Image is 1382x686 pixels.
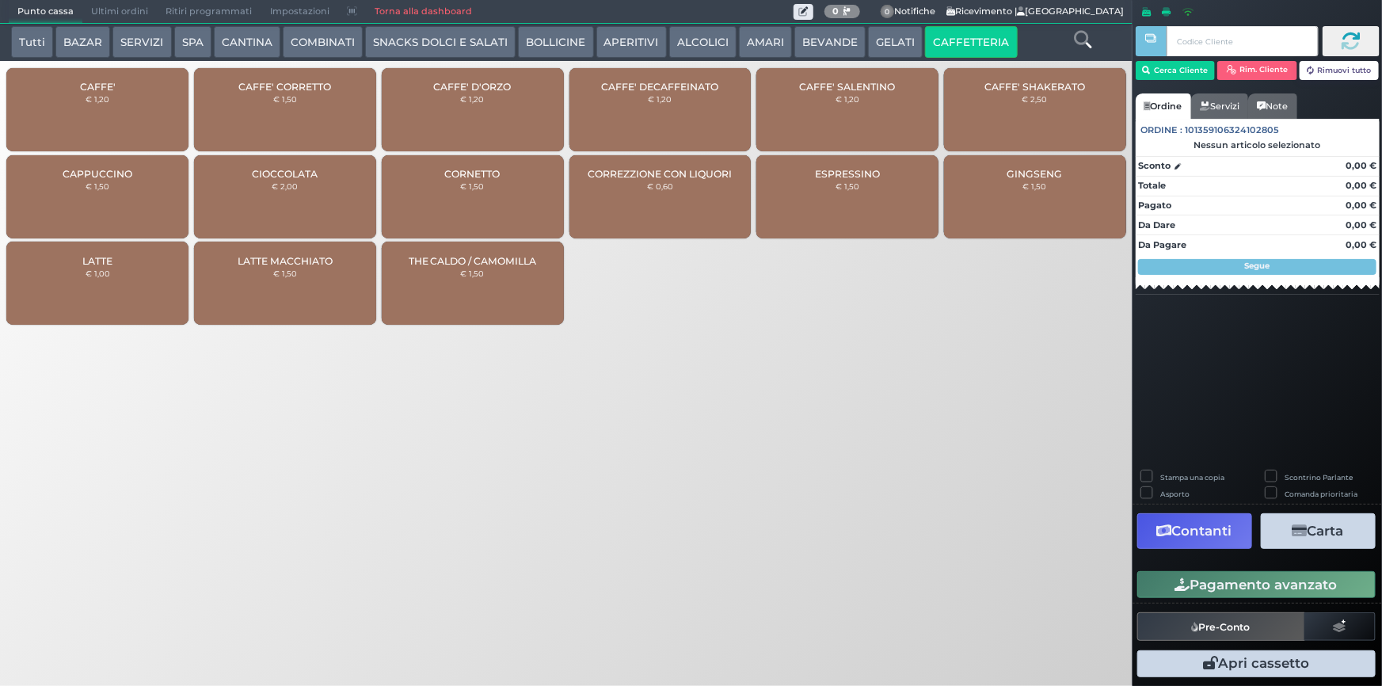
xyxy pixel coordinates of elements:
button: Pagamento avanzato [1137,571,1376,598]
button: Cerca Cliente [1136,61,1216,80]
button: Pre-Conto [1137,612,1305,641]
span: Ritiri programmati [157,1,261,23]
span: CAFFE' SHAKERATO [984,81,1085,93]
button: CAFFETTERIA [925,26,1017,58]
button: SPA [174,26,211,58]
small: € 2,50 [1022,94,1048,104]
span: CORNETTO [445,168,501,180]
span: LATTE [82,255,112,267]
button: Rim. Cliente [1217,61,1297,80]
button: Tutti [11,26,53,58]
span: ESPRESSINO [815,168,880,180]
strong: 0,00 € [1346,160,1376,171]
div: Nessun articolo selezionato [1136,139,1380,151]
small: € 1,50 [836,181,859,191]
span: CAPPUCCINO [63,168,132,180]
input: Codice Cliente [1167,26,1318,56]
span: Ordine : [1141,124,1183,137]
button: Apri cassetto [1137,650,1376,677]
strong: Da Dare [1138,219,1175,231]
small: € 2,00 [272,181,298,191]
strong: 0,00 € [1346,180,1376,191]
span: Punto cassa [9,1,82,23]
button: SNACKS DOLCI E SALATI [365,26,516,58]
span: Ultimi ordini [82,1,157,23]
button: BOLLICINE [518,26,593,58]
strong: Pagato [1138,200,1171,211]
button: BEVANDE [794,26,866,58]
small: € 1,20 [836,94,859,104]
span: CAFFE' CORRETTO [238,81,331,93]
small: € 1,00 [86,269,110,278]
small: € 1,20 [648,94,672,104]
span: LATTE MACCHIATO [238,255,333,267]
span: THE CALDO / CAMOMILLA [409,255,537,267]
button: AMARI [739,26,792,58]
a: Note [1248,93,1296,119]
a: Torna alla dashboard [366,1,481,23]
button: Contanti [1137,513,1252,549]
strong: Sconto [1138,159,1171,173]
span: CORREZZIONE CON LIQUORI [588,168,732,180]
small: € 1,50 [86,181,109,191]
label: Scontrino Parlante [1285,472,1353,482]
span: CIOCCOLATA [252,168,318,180]
button: APERITIVI [596,26,667,58]
span: CAFFE' D'ORZO [434,81,512,93]
a: Servizi [1191,93,1248,119]
button: GELATI [868,26,923,58]
span: Impostazioni [261,1,338,23]
small: € 0,60 [647,181,673,191]
strong: 0,00 € [1346,200,1376,211]
a: Ordine [1136,93,1191,119]
b: 0 [832,6,839,17]
button: BAZAR [55,26,110,58]
span: 0 [881,5,895,19]
strong: Totale [1138,180,1166,191]
span: CAFFE' DECAFFEINATO [601,81,718,93]
span: GINGSENG [1007,168,1063,180]
small: € 1,50 [461,269,485,278]
button: COMBINATI [283,26,363,58]
button: CANTINA [214,26,280,58]
small: € 1,50 [461,181,485,191]
small: € 1,20 [461,94,485,104]
strong: 0,00 € [1346,239,1376,250]
button: Carta [1261,513,1376,549]
small: € 1,20 [86,94,109,104]
span: CAFFE' [80,81,116,93]
label: Asporto [1160,489,1190,499]
label: Stampa una copia [1160,472,1224,482]
button: ALCOLICI [669,26,737,58]
strong: Da Pagare [1138,239,1186,250]
small: € 1,50 [273,269,297,278]
label: Comanda prioritaria [1285,489,1358,499]
small: € 1,50 [1023,181,1047,191]
button: SERVIZI [112,26,171,58]
button: Rimuovi tutto [1300,61,1380,80]
span: CAFFE' SALENTINO [800,81,896,93]
span: 101359106324102805 [1186,124,1280,137]
strong: 0,00 € [1346,219,1376,231]
strong: Segue [1245,261,1270,271]
small: € 1,50 [273,94,297,104]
